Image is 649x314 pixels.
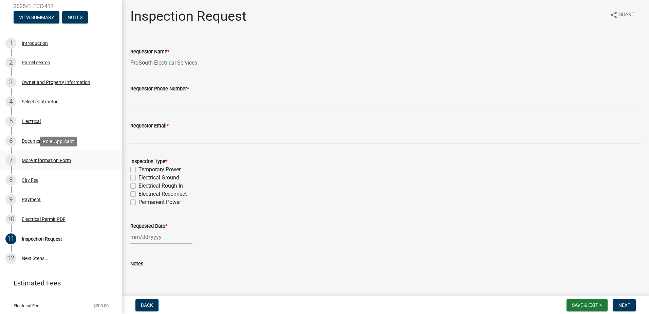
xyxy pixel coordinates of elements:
[5,194,16,205] div: 9
[5,136,16,146] div: 6
[22,178,38,182] div: City Fee
[141,302,153,308] span: Back
[5,57,16,68] div: 2
[5,175,16,186] div: 8
[613,299,636,311] button: Next
[135,299,159,311] button: Back
[22,237,62,241] div: Inspection Request
[5,155,16,166] div: 7
[93,303,109,308] span: $200.00
[5,77,16,88] div: 3
[40,137,77,146] div: Role: Applicant
[22,60,50,65] div: Parcel search
[22,119,41,124] div: Electrical
[5,116,16,127] div: 5
[138,190,187,198] label: Electrical Reconnect
[5,233,16,244] div: 11
[22,217,66,222] div: Electrical Permit PDF
[22,41,48,46] div: Introduction
[138,165,181,174] label: Temporary Power
[22,197,41,202] div: Payment
[5,214,16,225] div: 10
[130,87,189,91] label: Requestor Phone Number
[62,15,88,20] wm-modal-confirm: Notes
[14,11,59,23] button: View Summary
[5,96,16,107] div: 4
[130,124,169,128] label: Requestor Email
[14,15,59,20] wm-modal-confirm: Summary
[610,11,618,19] i: share
[618,302,630,308] span: Next
[22,80,90,85] div: Owner and Property Information
[22,139,59,143] div: Document Upload
[22,158,71,163] div: More Information Form
[130,224,167,229] label: Requested Date
[130,50,169,54] label: Requestor Name
[62,11,88,23] button: Notes
[130,159,167,164] label: Inspection Type
[5,253,16,264] div: 12
[5,276,111,290] a: Estimated Fees
[604,8,639,21] button: shareShare
[619,11,634,19] span: Share
[130,230,192,244] input: mm/dd/yyyy
[14,303,39,308] span: Electrical Fee
[138,174,179,182] label: Electrical Ground
[14,3,109,10] span: 2025-ELECC-417
[130,8,246,24] h1: Inspection Request
[138,182,183,190] label: Electrical Rough-In
[567,299,608,311] button: Save & Exit
[5,38,16,49] div: 1
[130,262,143,266] label: Notes
[22,99,58,104] div: Select contractor
[572,302,598,308] span: Save & Exit
[138,198,181,206] label: Permanent Power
